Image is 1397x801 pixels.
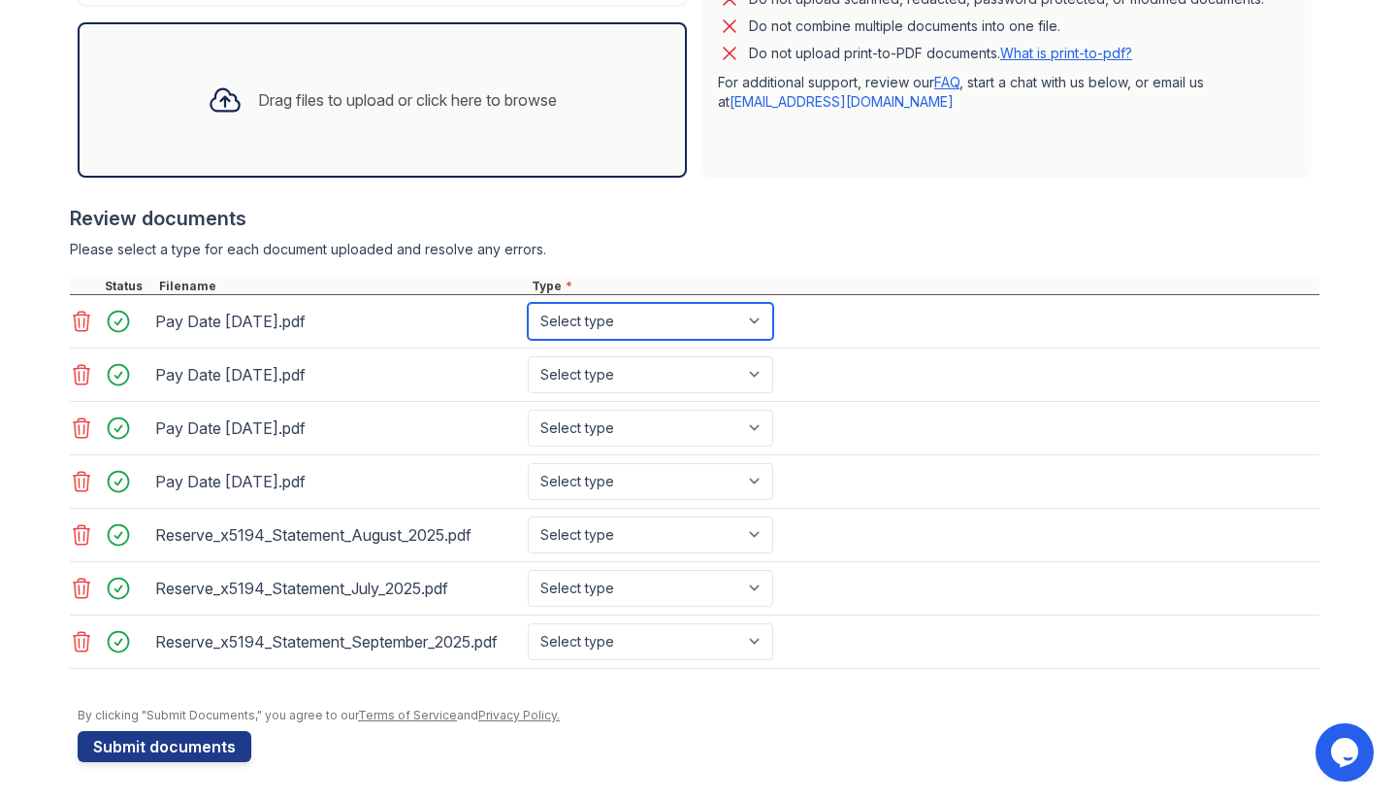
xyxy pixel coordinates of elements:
[70,240,1319,259] div: Please select a type for each document uploaded and resolve any errors.
[155,413,520,444] div: Pay Date [DATE].pdf
[155,359,520,390] div: Pay Date [DATE].pdf
[718,73,1296,112] p: For additional support, review our , start a chat with us below, or email us at
[155,466,520,497] div: Pay Date [DATE].pdf
[155,626,520,657] div: Reserve_x5194_Statement_September_2025.pdf
[730,93,954,110] a: [EMAIL_ADDRESS][DOMAIN_NAME]
[155,573,520,604] div: Reserve_x5194_Statement_July_2025.pdf
[478,708,560,722] a: Privacy Policy.
[934,74,959,90] a: FAQ
[358,708,457,722] a: Terms of Service
[528,279,1319,294] div: Type
[70,205,1319,232] div: Review documents
[155,306,520,337] div: Pay Date [DATE].pdf
[749,15,1060,38] div: Do not combine multiple documents into one file.
[258,88,557,112] div: Drag files to upload or click here to browse
[101,279,155,294] div: Status
[78,731,251,762] button: Submit documents
[1000,45,1132,61] a: What is print-to-pdf?
[155,519,520,551] div: Reserve_x5194_Statement_August_2025.pdf
[78,708,1319,723] div: By clicking "Submit Documents," you agree to our and
[749,44,1132,63] p: Do not upload print-to-PDF documents.
[155,279,528,294] div: Filename
[1316,723,1378,782] iframe: chat widget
